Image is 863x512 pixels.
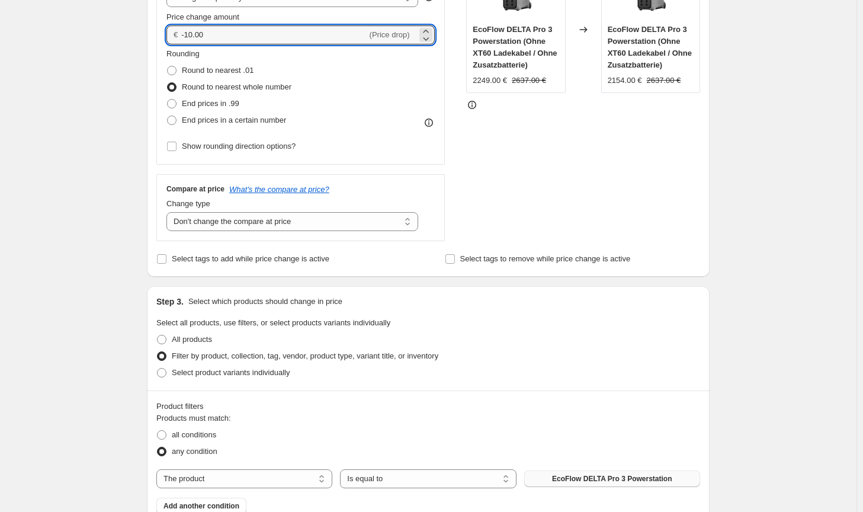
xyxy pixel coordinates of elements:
span: EcoFlow DELTA Pro 3 Powerstation (Ohne XT60 Ladekabel / Ohne Zusatzbatterie) [608,25,692,69]
span: Change type [166,199,210,208]
div: Product filters [156,401,700,412]
input: -10.00 [181,25,367,44]
span: All products [172,335,212,344]
span: Add another condition [163,501,239,511]
span: Round to nearest .01 [182,66,254,75]
span: EcoFlow DELTA Pro 3 Powerstation (Ohne XT60 Ladekabel / Ohne Zusatzbatterie) [473,25,557,69]
span: Select tags to add while price change is active [172,254,329,263]
strike: 2637.00 € [512,75,546,87]
span: all conditions [172,430,216,439]
span: Show rounding direction options? [182,142,296,151]
span: End prices in a certain number [182,116,286,124]
div: 2249.00 € [473,75,507,87]
span: € [174,30,178,39]
span: Rounding [166,49,200,58]
span: (Price drop) [370,30,410,39]
button: EcoFlow DELTA Pro 3 Powerstation [524,471,700,487]
span: Products must match: [156,414,231,423]
div: 2154.00 € [608,75,642,87]
button: What's the compare at price? [229,185,329,194]
strike: 2637.00 € [646,75,681,87]
span: Select tags to remove while price change is active [460,254,631,263]
span: Select all products, use filters, or select products variants individually [156,318,390,327]
h2: Step 3. [156,296,184,308]
h3: Compare at price [166,184,224,194]
span: EcoFlow DELTA Pro 3 Powerstation [552,474,672,484]
span: Select product variants individually [172,368,290,377]
span: Round to nearest whole number [182,82,291,91]
span: Price change amount [166,12,239,21]
span: any condition [172,447,217,456]
span: Filter by product, collection, tag, vendor, product type, variant title, or inventory [172,351,438,360]
span: End prices in .99 [182,99,239,108]
p: Select which products should change in price [188,296,342,308]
